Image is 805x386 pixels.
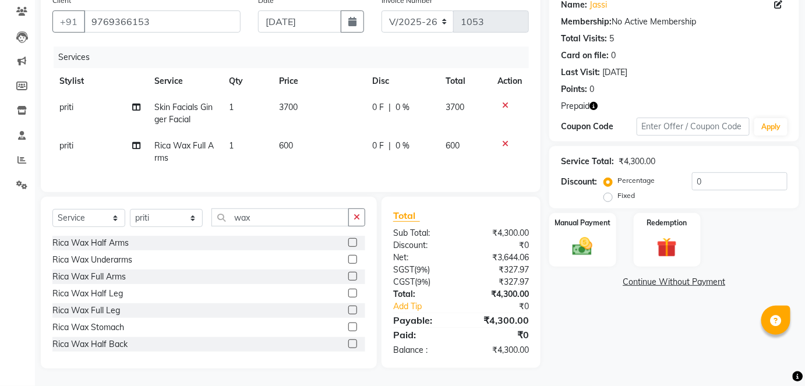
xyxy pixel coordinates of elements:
div: Points: [561,83,587,95]
span: | [389,101,391,114]
div: Payable: [384,313,461,327]
div: Total: [384,288,461,300]
span: priti [59,102,73,112]
span: Rica Wax Full Arms [154,140,214,163]
div: ₹327.97 [461,264,538,276]
span: SGST [393,264,414,275]
span: Total [393,210,420,222]
div: No Active Membership [561,16,788,28]
th: Disc [365,68,439,94]
div: ₹0 [461,328,538,342]
div: Rica Wax Stomach [52,321,124,334]
img: _gift.svg [651,235,683,260]
div: Card on file: [561,49,609,62]
input: Search or Scan [211,208,349,226]
div: ( ) [384,276,461,288]
div: Paid: [384,328,461,342]
div: Membership: [561,16,612,28]
div: Rica Wax Half Arms [52,237,129,249]
div: ₹0 [474,300,538,313]
div: ₹4,300.00 [461,227,538,239]
span: 1 [230,140,234,151]
div: Coupon Code [561,121,637,133]
div: Discount: [561,176,597,188]
th: Stylist [52,68,147,94]
label: Redemption [647,218,687,228]
div: Services [54,47,538,68]
input: Enter Offer / Coupon Code [637,118,750,136]
th: Price [272,68,365,94]
span: 0 % [396,101,409,114]
div: ₹4,300.00 [461,288,538,300]
span: 9% [417,277,428,286]
span: CGST [393,277,415,287]
img: _cash.svg [566,235,599,258]
div: ₹0 [461,239,538,252]
span: 0 F [372,140,384,152]
div: Balance : [384,344,461,356]
th: Action [490,68,529,94]
div: Service Total: [561,155,614,168]
span: 9% [416,265,428,274]
span: | [389,140,391,152]
div: Rica Wax Full Leg [52,304,120,317]
div: ₹4,300.00 [461,313,538,327]
div: Net: [384,252,461,264]
button: +91 [52,10,85,33]
div: Discount: [384,239,461,252]
label: Fixed [617,190,635,201]
span: 0 % [396,140,409,152]
div: Rica Wax Full Arms [52,271,126,283]
button: Apply [754,118,788,136]
span: 3700 [446,102,465,112]
div: ₹4,300.00 [619,155,655,168]
div: ( ) [384,264,461,276]
th: Service [147,68,223,94]
div: Total Visits: [561,33,607,45]
span: Prepaid [561,100,589,112]
a: Add Tip [384,300,474,313]
input: Search by Name/Mobile/Email/Code [84,10,241,33]
div: Last Visit: [561,66,600,79]
label: Percentage [617,175,655,186]
div: Rica Wax Underarms [52,254,132,266]
label: Manual Payment [555,218,610,228]
div: [DATE] [602,66,627,79]
span: 0 F [372,101,384,114]
span: 1 [230,102,234,112]
span: Skin Facials Ginger Facial [154,102,213,125]
div: ₹3,644.06 [461,252,538,264]
div: Sub Total: [384,227,461,239]
div: Rica Wax Half Leg [52,288,123,300]
div: ₹4,300.00 [461,344,538,356]
span: 600 [446,140,460,151]
div: 0 [589,83,594,95]
div: Rica Wax Half Back [52,338,128,350]
div: 5 [609,33,614,45]
th: Qty [223,68,273,94]
div: ₹327.97 [461,276,538,288]
a: Continue Without Payment [552,276,797,288]
span: 3700 [279,102,298,112]
div: 0 [611,49,616,62]
span: 600 [279,140,293,151]
span: priti [59,140,73,151]
th: Total [439,68,490,94]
